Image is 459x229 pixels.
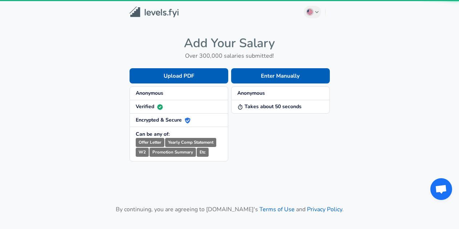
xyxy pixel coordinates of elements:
[130,7,179,18] img: Levels.fyi
[130,68,228,83] button: Upload PDF
[130,36,330,51] h4: Add Your Salary
[165,138,216,147] small: Yearly Comp Statement
[130,51,330,61] h6: Over 300,000 salaries submitted!
[136,103,163,110] strong: Verified
[307,205,342,213] a: Privacy Policy
[237,103,302,110] strong: Takes about 50 seconds
[197,148,209,157] small: Etc
[231,68,330,83] button: Enter Manually
[430,178,452,200] div: Open chat
[259,205,295,213] a: Terms of Use
[136,138,164,147] small: Offer Letter
[136,131,169,138] strong: Can be any of:
[307,9,313,15] img: English (US)
[136,116,190,123] strong: Encrypted & Secure
[136,148,149,157] small: W2
[237,90,265,97] strong: Anonymous
[149,148,196,157] small: Promotion Summary
[136,90,163,97] strong: Anonymous
[304,6,321,18] button: English (US)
